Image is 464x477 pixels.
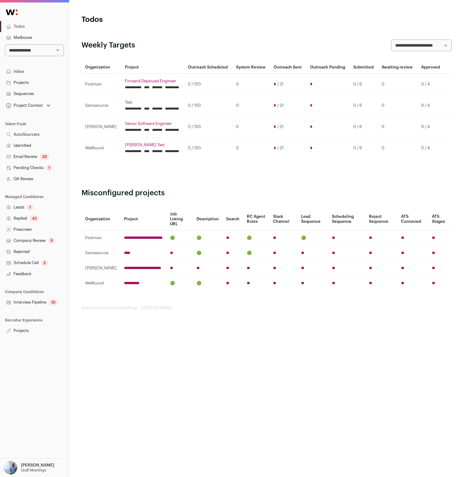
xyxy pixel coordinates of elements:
td: Samasource [81,95,121,116]
td: Wellfound [81,276,120,291]
div: Project Context [5,103,43,108]
th: Project [121,61,184,74]
td: Postman [81,230,120,246]
th: Reject Sequence [365,208,397,230]
span: / 21 [277,82,284,87]
th: Lead Sequence [297,208,328,230]
td: 0 [378,116,417,138]
img: Wellfound [2,6,21,19]
td: [PERSON_NAME] [81,116,121,138]
td: 🟢 [166,230,193,246]
th: Organization [81,208,120,230]
span: / 21 [277,103,284,108]
th: Awaiting review [378,61,417,74]
button: Open dropdown [5,101,52,110]
footer: wellfound:ai for Quill Meetings - [PERSON_NAME] [81,305,452,310]
h2: Weekly Targets [81,40,135,50]
th: Outreach Scheduled [184,61,232,74]
div: 10 [49,299,58,305]
th: Job Listing URL [166,208,193,230]
td: Samasource [81,246,120,261]
th: Approved [417,61,444,74]
button: Open dropdown [2,461,56,475]
div: 2 [41,260,48,266]
td: 0 [232,138,270,159]
div: 1 [27,204,33,210]
th: Description [193,208,222,230]
div: 42 [30,215,39,222]
td: 0 / 6 [350,116,378,138]
td: Postman [81,74,121,95]
td: 🟢 [193,276,222,291]
div: 1 [46,165,52,171]
td: 🟢 [193,246,222,261]
h2: Misconfigured projects [81,188,452,198]
td: 🟢 [193,230,222,246]
th: Organization [81,61,121,74]
td: 0 [378,138,417,159]
td: 0 [232,116,270,138]
a: Test [125,100,180,105]
td: 🟢 [243,246,269,261]
td: 0 / 6 [350,95,378,116]
td: 🟢 [166,276,193,291]
td: 0 / 6 [350,138,378,159]
td: 0 / 150 [184,74,232,95]
td: 0 [378,74,417,95]
th: Search [222,208,243,230]
a: Forward Deployed Engineer [125,79,180,84]
th: Slack Channel [269,208,297,230]
td: [PERSON_NAME] [81,261,120,276]
th: ATS Stages [428,208,452,230]
td: 🟢 [243,230,269,246]
th: Submitted [350,61,378,74]
td: 0 [378,95,417,116]
td: 0 [232,74,270,95]
div: 20 [40,154,49,160]
th: RC Agent Rules [243,208,269,230]
td: 0 / 4 [417,138,444,159]
th: System Review [232,61,270,74]
div: 5 [48,238,55,244]
p: Quill Meetings [21,468,46,473]
h1: Todos [81,15,205,25]
th: Project [120,208,166,230]
a: [PERSON_NAME] Test [125,143,180,147]
td: Wellfound [81,138,121,159]
th: ATS Conneced [397,208,428,230]
th: Outreach Pending [306,61,350,74]
th: Scheduling Sequence [328,208,365,230]
td: 0 / 4 [417,95,444,116]
img: 97332-medium_jpg [4,461,17,475]
th: Outreach Sent [270,61,306,74]
td: 0 / 150 [184,116,232,138]
span: / 21 [277,124,284,129]
span: / 21 [277,146,284,151]
td: 0 / 4 [417,116,444,138]
td: 🟢 [297,230,328,246]
td: 0 / 4 [417,74,444,95]
a: Senior Software Engineer [125,121,180,126]
td: 0 / 150 [184,138,232,159]
td: 0 / 6 [350,74,378,95]
td: 0 / 150 [184,95,232,116]
td: 0 [232,95,270,116]
p: [PERSON_NAME] [21,463,54,468]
